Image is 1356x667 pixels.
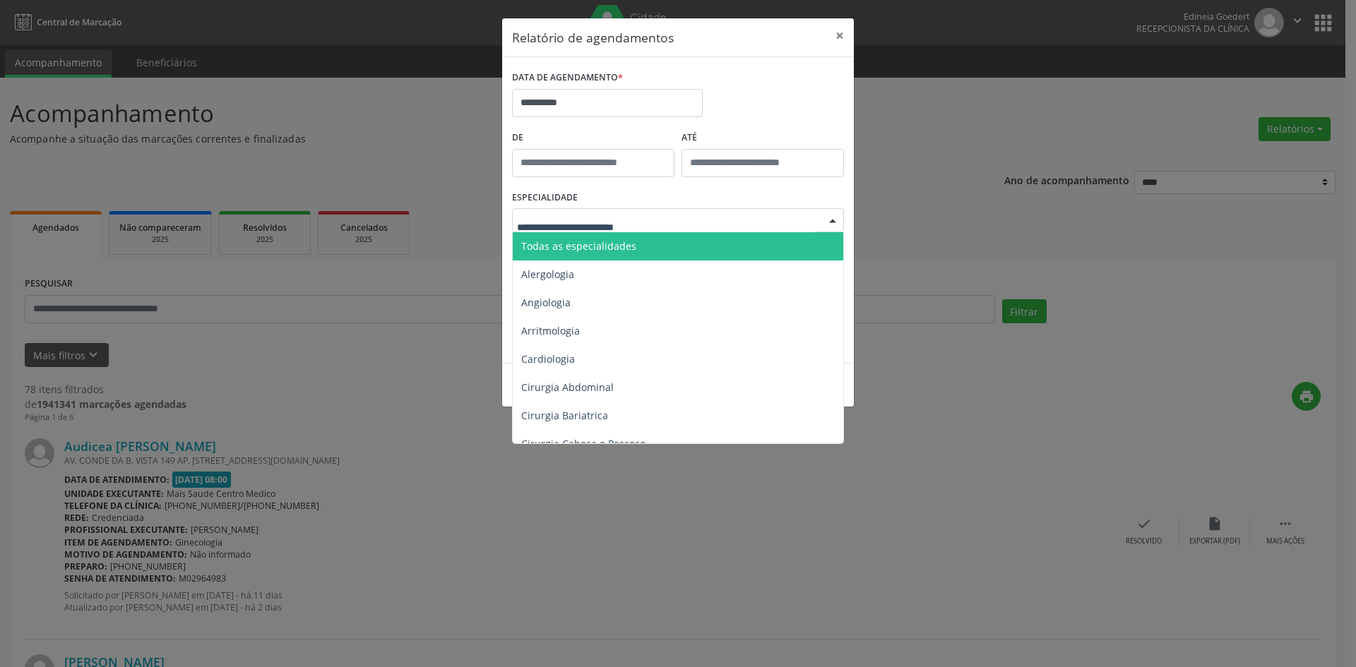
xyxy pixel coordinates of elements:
[521,268,574,281] span: Alergologia
[521,239,636,253] span: Todas as especialidades
[521,437,646,450] span: Cirurgia Cabeça e Pescoço
[521,352,575,366] span: Cardiologia
[512,187,578,209] label: ESPECIALIDADE
[521,324,580,337] span: Arritmologia
[521,409,608,422] span: Cirurgia Bariatrica
[512,28,674,47] h5: Relatório de agendamentos
[512,127,674,149] label: De
[521,380,614,394] span: Cirurgia Abdominal
[521,296,571,309] span: Angiologia
[512,67,623,89] label: DATA DE AGENDAMENTO
[826,18,854,53] button: Close
[682,127,844,149] label: ATÉ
